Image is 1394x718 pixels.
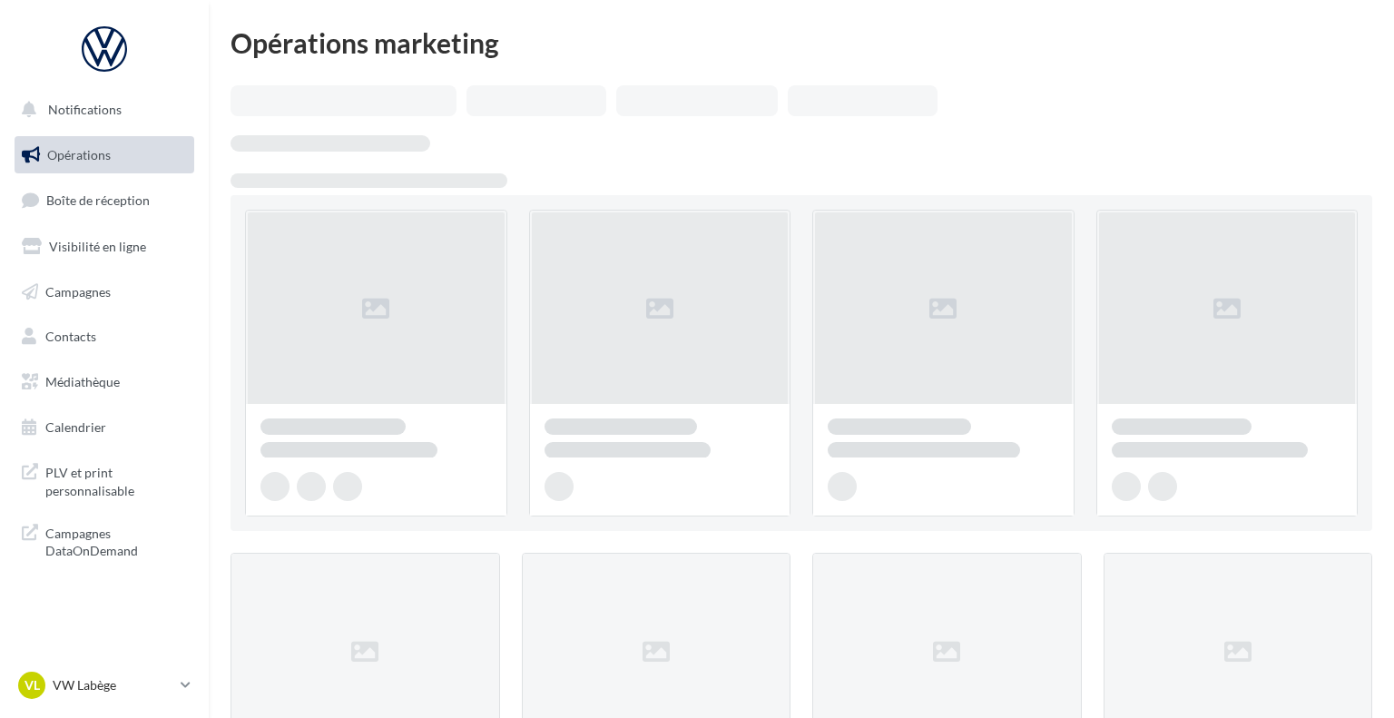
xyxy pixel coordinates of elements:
[45,521,187,560] span: Campagnes DataOnDemand
[11,363,198,401] a: Médiathèque
[45,419,106,435] span: Calendrier
[11,318,198,356] a: Contacts
[53,676,173,694] p: VW Labège
[46,192,150,208] span: Boîte de réception
[25,676,40,694] span: VL
[11,181,198,220] a: Boîte de réception
[48,102,122,117] span: Notifications
[45,283,111,299] span: Campagnes
[11,453,198,507] a: PLV et print personnalisable
[11,228,198,266] a: Visibilité en ligne
[11,514,198,567] a: Campagnes DataOnDemand
[45,374,120,389] span: Médiathèque
[45,460,187,499] span: PLV et print personnalisable
[231,29,1372,56] div: Opérations marketing
[15,668,194,703] a: VL VW Labège
[11,91,191,129] button: Notifications
[45,329,96,344] span: Contacts
[11,136,198,174] a: Opérations
[49,239,146,254] span: Visibilité en ligne
[47,147,111,162] span: Opérations
[11,408,198,447] a: Calendrier
[11,273,198,311] a: Campagnes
